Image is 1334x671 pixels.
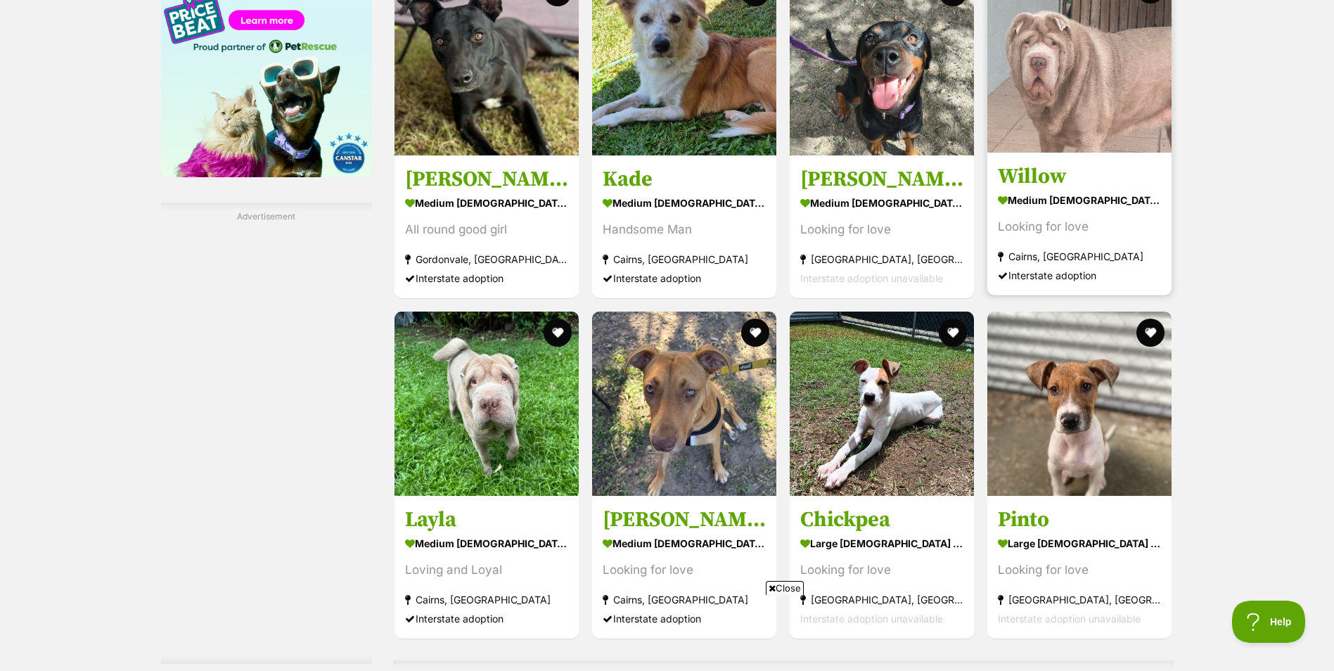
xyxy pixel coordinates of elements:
div: Interstate adoption [603,269,766,288]
strong: Cairns, [GEOGRAPHIC_DATA] [603,589,766,608]
div: Interstate adoption [405,269,568,288]
button: favourite [741,319,769,347]
span: Interstate adoption unavailable [800,272,943,284]
a: Pinto large [DEMOGRAPHIC_DATA] Dog Looking for love [GEOGRAPHIC_DATA], [GEOGRAPHIC_DATA] Intersta... [987,495,1172,638]
span: Close [766,581,804,595]
div: Handsome Man [603,220,766,239]
strong: [GEOGRAPHIC_DATA], [GEOGRAPHIC_DATA] [998,589,1161,608]
h3: Pinto [998,506,1161,532]
div: Interstate adoption [998,266,1161,285]
iframe: Advertisement [161,228,372,650]
iframe: Advertisement [326,601,1008,664]
h3: Chickpea [800,506,963,532]
strong: large [DEMOGRAPHIC_DATA] Dog [998,532,1161,553]
button: favourite [544,319,572,347]
div: Advertisement [161,203,372,665]
img: Pinto - Bull Arab x American Staffordshire Bull Terrier Dog [987,312,1172,496]
div: Looking for love [998,217,1161,236]
strong: [GEOGRAPHIC_DATA], [GEOGRAPHIC_DATA] [800,250,963,269]
a: Layla medium [DEMOGRAPHIC_DATA] Dog Loving and Loyal Cairns, [GEOGRAPHIC_DATA] Interstate adoption [395,495,579,638]
strong: medium [DEMOGRAPHIC_DATA] Dog [603,532,766,553]
img: Layla - Shar Pei Dog [395,312,579,496]
div: Looking for love [800,220,963,239]
a: Willow medium [DEMOGRAPHIC_DATA] Dog Looking for love Cairns, [GEOGRAPHIC_DATA] Interstate adoption [987,153,1172,295]
h3: Layla [405,506,568,532]
img: Maggie - American Staffordshire Terrier Dog [592,312,776,496]
strong: Cairns, [GEOGRAPHIC_DATA] [405,589,568,608]
strong: medium [DEMOGRAPHIC_DATA] Dog [998,190,1161,210]
a: [PERSON_NAME] medium [DEMOGRAPHIC_DATA] Dog All round good girl Gordonvale, [GEOGRAPHIC_DATA] Int... [395,155,579,298]
div: Looking for love [998,560,1161,579]
strong: Cairns, [GEOGRAPHIC_DATA] [998,247,1161,266]
h3: Kade [603,166,766,193]
div: Looking for love [800,560,963,579]
button: favourite [939,319,967,347]
button: favourite [1137,319,1165,347]
a: [PERSON_NAME] medium [DEMOGRAPHIC_DATA] Dog Looking for love Cairns, [GEOGRAPHIC_DATA] Interstate... [592,495,776,638]
strong: Gordonvale, [GEOGRAPHIC_DATA] [405,250,568,269]
a: Kade medium [DEMOGRAPHIC_DATA] Dog Handsome Man Cairns, [GEOGRAPHIC_DATA] Interstate adoption [592,155,776,298]
div: Looking for love [603,560,766,579]
a: [PERSON_NAME] medium [DEMOGRAPHIC_DATA] Dog Looking for love [GEOGRAPHIC_DATA], [GEOGRAPHIC_DATA]... [790,155,974,298]
strong: [GEOGRAPHIC_DATA], [GEOGRAPHIC_DATA] [800,589,963,608]
h3: [PERSON_NAME] [603,506,766,532]
span: Interstate adoption unavailable [998,612,1141,624]
h3: [PERSON_NAME] [800,166,963,193]
div: Loving and Loyal [405,560,568,579]
iframe: Help Scout Beacon - Open [1232,601,1306,643]
strong: Cairns, [GEOGRAPHIC_DATA] [603,250,766,269]
div: All round good girl [405,220,568,239]
strong: medium [DEMOGRAPHIC_DATA] Dog [800,193,963,213]
img: Chickpea - Bull Arab x American Staffordshire Bull Terrier Dog [790,312,974,496]
h3: [PERSON_NAME] [405,166,568,193]
strong: medium [DEMOGRAPHIC_DATA] Dog [405,193,568,213]
strong: medium [DEMOGRAPHIC_DATA] Dog [603,193,766,213]
strong: medium [DEMOGRAPHIC_DATA] Dog [405,532,568,553]
h3: Willow [998,163,1161,190]
strong: large [DEMOGRAPHIC_DATA] Dog [800,532,963,553]
a: Chickpea large [DEMOGRAPHIC_DATA] Dog Looking for love [GEOGRAPHIC_DATA], [GEOGRAPHIC_DATA] Inter... [790,495,974,638]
